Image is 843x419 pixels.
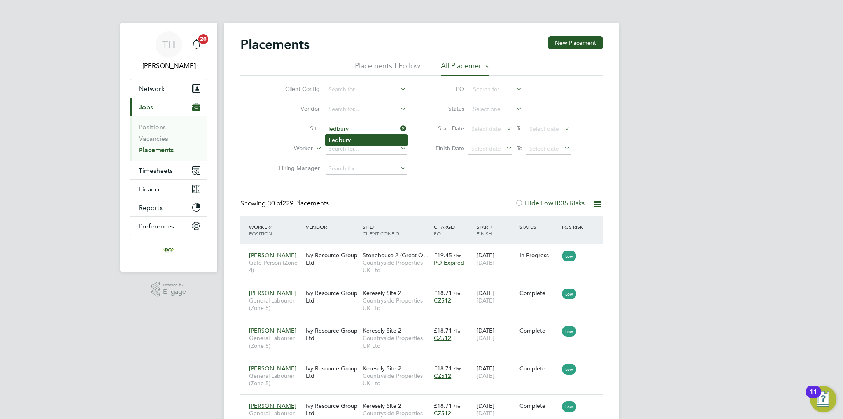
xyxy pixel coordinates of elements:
li: All Placements [441,61,489,76]
span: Gate Person (Zone 4) [249,259,302,274]
span: / hr [454,403,461,409]
label: Finish Date [427,144,464,152]
span: Preferences [139,222,174,230]
span: Reports [139,204,163,212]
div: Vendor [304,219,361,234]
span: 229 Placements [268,199,329,207]
span: To [514,123,525,134]
div: Worker [247,219,304,241]
span: Countryside Properties UK Ltd [363,372,430,387]
button: Preferences [130,217,207,235]
a: [PERSON_NAME]General Labourer (Zone 5)Ivy Resource Group LtdKeresely Site 2Countryside Properties... [247,360,603,367]
span: CZ512 [434,410,451,417]
span: Keresely Site 2 [363,289,401,297]
span: [PERSON_NAME] [249,402,296,410]
a: Placements [139,146,174,154]
a: [PERSON_NAME]General Labourer (Zone 5)Ivy Resource Group LtdKeresely Site 2Countryside Properties... [247,398,603,405]
span: General Labourer (Zone 5) [249,297,302,312]
div: Jobs [130,116,207,161]
span: / hr [454,290,461,296]
input: Search for... [326,143,407,155]
span: Low [562,364,576,375]
div: [DATE] [475,285,517,308]
span: Low [562,401,576,412]
span: Countryside Properties UK Ltd [363,259,430,274]
b: Ledbury [329,137,351,144]
input: Search for... [326,84,407,95]
div: [DATE] [475,361,517,384]
div: Ivy Resource Group Ltd [304,323,361,346]
a: Vacancies [139,135,168,142]
span: [PERSON_NAME] [249,365,296,372]
span: General Labourer (Zone 5) [249,334,302,349]
span: [DATE] [477,297,494,304]
span: £18.71 [434,327,452,334]
span: 30 of [268,199,282,207]
span: Keresely Site 2 [363,327,401,334]
button: Timesheets [130,161,207,179]
span: CZ512 [434,297,451,304]
div: Ivy Resource Group Ltd [304,361,361,384]
a: 20 [188,31,205,58]
div: 11 [810,392,817,403]
span: PO Expired [434,259,464,266]
span: £18.71 [434,402,452,410]
span: Select date [529,145,559,152]
div: Complete [519,327,558,334]
a: [PERSON_NAME]Gate Person (Zone 4)Ivy Resource Group LtdStonehouse 2 (Great O…Countryside Properti... [247,247,603,254]
div: Showing [240,199,331,208]
label: Hide Low IR35 Risks [515,199,585,207]
h2: Placements [240,36,310,53]
button: Open Resource Center, 11 new notifications [810,386,836,412]
label: Worker [265,144,313,153]
span: Tom Harvey [130,61,207,71]
span: / Client Config [363,223,399,237]
span: Network [139,85,165,93]
input: Search for... [326,123,407,135]
div: IR35 Risk [560,219,588,234]
span: / Finish [477,223,492,237]
a: Positions [139,123,166,131]
span: £18.71 [434,289,452,297]
div: Ivy Resource Group Ltd [304,285,361,308]
span: Select date [529,125,559,133]
a: [PERSON_NAME]General Labourer (Zone 5)Ivy Resource Group LtdKeresely Site 2Countryside Properties... [247,285,603,292]
label: Status [427,105,464,112]
a: Powered byEngage [151,282,186,297]
span: / Position [249,223,272,237]
input: Search for... [326,163,407,175]
span: Keresely Site 2 [363,365,401,372]
label: Site [272,125,320,132]
label: Start Date [427,125,464,132]
img: ivyresourcegroup-logo-retina.png [162,244,175,257]
span: Countryside Properties UK Ltd [363,297,430,312]
span: Stonehouse 2 (Great O… [363,251,429,259]
span: Keresely Site 2 [363,402,401,410]
span: Powered by [163,282,186,289]
span: General Labourer (Zone 5) [249,372,302,387]
button: Network [130,79,207,98]
span: Low [562,326,576,337]
span: 20 [198,34,208,44]
span: [DATE] [477,372,494,379]
button: Finance [130,180,207,198]
input: Search for... [326,104,407,115]
div: In Progress [519,251,558,259]
span: Low [562,289,576,299]
span: Select date [471,145,501,152]
span: Timesheets [139,167,173,175]
span: CZ512 [434,334,451,342]
span: [PERSON_NAME] [249,327,296,334]
div: [DATE] [475,323,517,346]
label: PO [427,85,464,93]
span: / hr [454,252,461,258]
span: To [514,143,525,154]
label: Client Config [272,85,320,93]
div: Start [475,219,517,241]
span: [PERSON_NAME] [249,251,296,259]
label: Vendor [272,105,320,112]
span: CZ512 [434,372,451,379]
nav: Main navigation [120,23,217,272]
span: Jobs [139,103,153,111]
a: TH[PERSON_NAME] [130,31,207,71]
